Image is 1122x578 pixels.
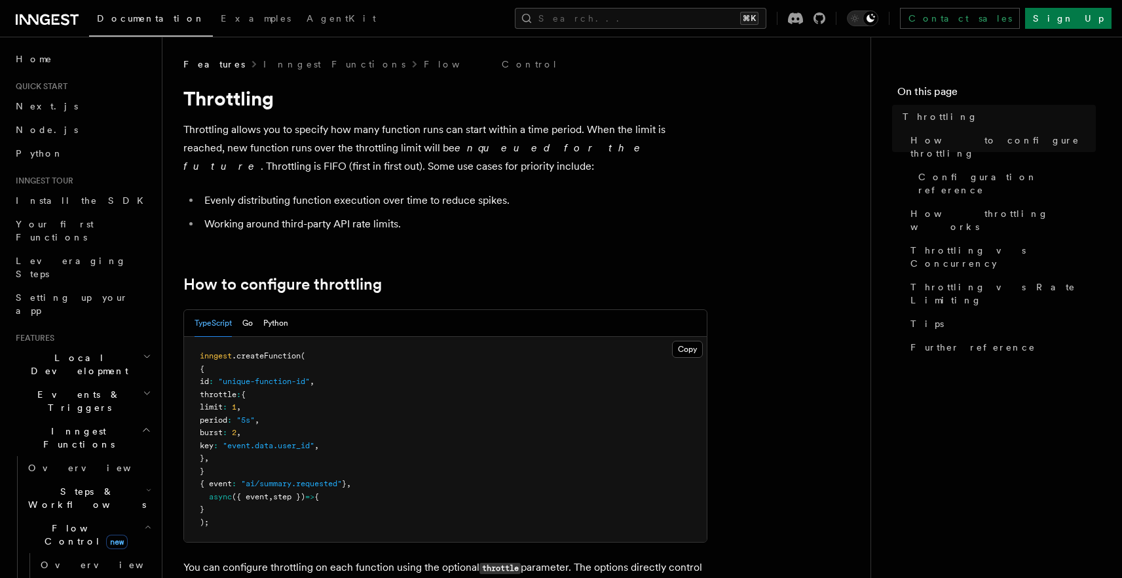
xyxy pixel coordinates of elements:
span: 2 [232,428,236,437]
span: Overview [28,463,163,473]
span: Overview [41,560,176,570]
a: Install the SDK [10,189,154,212]
p: Throttling allows you to specify how many function runs can start within a time period. When the ... [183,121,707,176]
span: Events & Triggers [10,388,143,414]
span: { [200,364,204,374]
span: throttle [200,390,236,399]
a: Documentation [89,4,213,37]
h4: On this page [897,84,1096,105]
span: : [232,479,236,488]
span: : [209,377,214,386]
span: } [200,453,204,463]
a: Flow Control [424,58,558,71]
kbd: ⌘K [740,12,758,25]
a: Configuration reference [913,165,1096,202]
span: inngest [200,351,232,360]
span: Inngest Functions [10,425,141,451]
span: burst [200,428,223,437]
span: Examples [221,13,291,24]
span: Local Development [10,351,143,377]
a: Overview [35,553,154,577]
button: Steps & Workflows [23,480,154,516]
span: , [255,415,259,425]
span: Steps & Workflows [23,485,146,511]
span: } [200,505,204,514]
span: , [236,402,241,412]
button: Python [263,310,288,337]
a: Sign Up [1025,8,1112,29]
span: Inngest tour [10,176,73,186]
a: Node.js [10,118,154,142]
span: ( [301,351,305,360]
span: { [314,492,319,501]
a: Tips [905,312,1096,336]
li: Evenly distributing function execution over time to reduce spikes. [200,191,707,210]
span: async [209,492,232,501]
a: Inngest Functions [263,58,405,71]
span: : [236,390,241,399]
button: Local Development [10,346,154,383]
button: Search...⌘K [515,8,766,29]
span: { event [200,479,232,488]
button: Copy [672,341,703,358]
span: Leveraging Steps [16,256,126,279]
span: => [305,492,314,501]
span: : [223,428,227,437]
span: Throttling [903,110,978,123]
span: Throttling vs Concurrency [910,244,1096,270]
button: Flow Controlnew [23,516,154,553]
a: Throttling vs Rate Limiting [905,275,1096,312]
li: Working around third-party API rate limits. [200,215,707,233]
span: "ai/summary.requested" [241,479,342,488]
a: Throttling [897,105,1096,128]
span: key [200,441,214,450]
span: "event.data.user_id" [223,441,314,450]
span: Tips [910,317,944,330]
button: TypeScript [195,310,232,337]
span: ({ event [232,492,269,501]
span: .createFunction [232,351,301,360]
span: } [200,467,204,476]
a: How throttling works [905,202,1096,239]
a: AgentKit [299,4,384,35]
span: Documentation [97,13,205,24]
a: Setting up your app [10,286,154,322]
a: How to configure throttling [905,128,1096,165]
span: Next.js [16,101,78,111]
a: How to configure throttling [183,275,382,294]
span: Python [16,148,64,159]
span: : [227,415,232,425]
span: } [342,479,346,488]
span: How throttling works [910,207,1096,233]
span: Flow Control [23,522,144,548]
a: Your first Functions [10,212,154,249]
span: , [314,441,319,450]
span: "unique-function-id" [218,377,310,386]
span: new [106,535,128,549]
code: throttle [479,563,521,574]
a: Throttling vs Concurrency [905,239,1096,275]
span: Setting up your app [16,292,128,316]
span: Further reference [910,341,1036,354]
span: Install the SDK [16,195,151,206]
span: step }) [273,492,305,501]
span: id [200,377,209,386]
a: Contact sales [900,8,1020,29]
span: 1 [232,402,236,412]
a: Leveraging Steps [10,249,154,286]
span: AgentKit [307,13,376,24]
span: , [346,479,351,488]
span: : [214,441,218,450]
span: , [310,377,314,386]
span: period [200,415,227,425]
button: Inngest Functions [10,419,154,456]
a: Examples [213,4,299,35]
span: Quick start [10,81,67,92]
a: Overview [23,456,154,480]
span: limit [200,402,223,412]
button: Events & Triggers [10,383,154,419]
span: : [223,402,227,412]
span: Your first Functions [16,219,94,242]
a: Home [10,47,154,71]
a: Next.js [10,94,154,118]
